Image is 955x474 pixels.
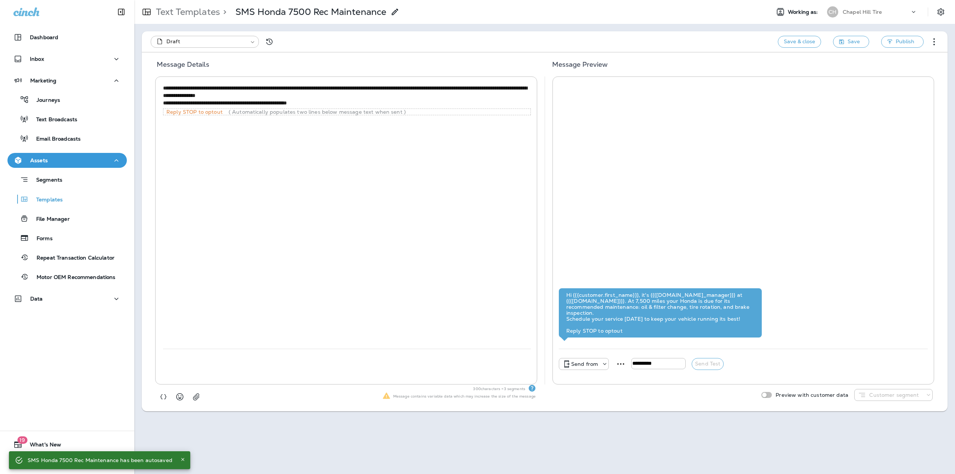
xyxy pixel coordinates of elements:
[7,291,127,306] button: Data
[543,59,942,76] h5: Message Preview
[881,36,924,48] button: Publish
[163,109,229,115] p: Reply STOP to optout
[29,235,53,242] p: Forms
[30,56,44,62] p: Inbox
[833,36,869,48] button: Save
[28,453,172,467] div: SMS Honda 7500 Rec Maintenance has been autosaved
[17,436,27,444] span: 19
[7,437,127,452] button: 19What's New
[7,172,127,188] button: Segments
[772,392,848,398] p: Preview with customer data
[7,211,127,226] button: File Manager
[7,73,127,88] button: Marketing
[29,136,81,143] p: Email Broadcasts
[7,191,127,207] button: Templates
[571,361,598,367] p: Send from
[229,109,406,115] p: ( Automatically populates two lines below message text when sent )
[235,6,386,18] p: SMS Honda 7500 Rec Maintenance
[29,274,116,281] p: Motor OEM Recommendations
[848,37,860,46] span: Save
[30,34,58,40] p: Dashboard
[869,392,919,398] p: Customer segment
[29,177,62,184] p: Segments
[262,34,277,49] button: View Changelog
[7,51,127,66] button: Inbox
[528,384,536,392] div: Text Segments Text messages are billed per segment. A single segment is typically 160 characters,...
[843,9,882,15] p: Chapel Hill Tire
[7,131,127,146] button: Email Broadcasts
[788,9,820,15] span: Working as:
[896,37,914,46] span: Publish
[29,255,115,262] p: Repeat Transaction Calculator
[7,249,127,265] button: Repeat Transaction Calculator
[827,6,838,18] div: CH
[7,92,127,107] button: Journeys
[7,111,127,127] button: Text Broadcasts
[220,6,226,18] p: >
[29,197,63,204] p: Templates
[166,38,180,45] span: Draft
[7,230,127,246] button: Forms
[30,157,48,163] p: Assets
[111,4,132,19] button: Collapse Sidebar
[390,393,536,399] p: Message contains variable data which may increase the size of the message
[22,442,61,451] span: What's New
[148,59,543,76] h5: Message Details
[566,292,754,334] div: Hi {{{customer.first_name}}}, it's {{{[DOMAIN_NAME]_manager}}} at {{{[DOMAIN_NAME]}}}. At 7,500 m...
[29,216,70,223] p: File Manager
[178,455,187,464] button: Close
[30,296,43,302] p: Data
[7,455,127,470] button: Support
[7,153,127,168] button: Assets
[7,30,127,45] button: Dashboard
[778,36,821,48] button: Save & close
[473,386,528,392] p: 300 characters = 3 segments
[153,6,220,18] p: Text Templates
[7,269,127,285] button: Motor OEM Recommendations
[29,116,77,123] p: Text Broadcasts
[30,78,56,84] p: Marketing
[29,97,60,104] p: Journeys
[934,5,948,19] button: Settings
